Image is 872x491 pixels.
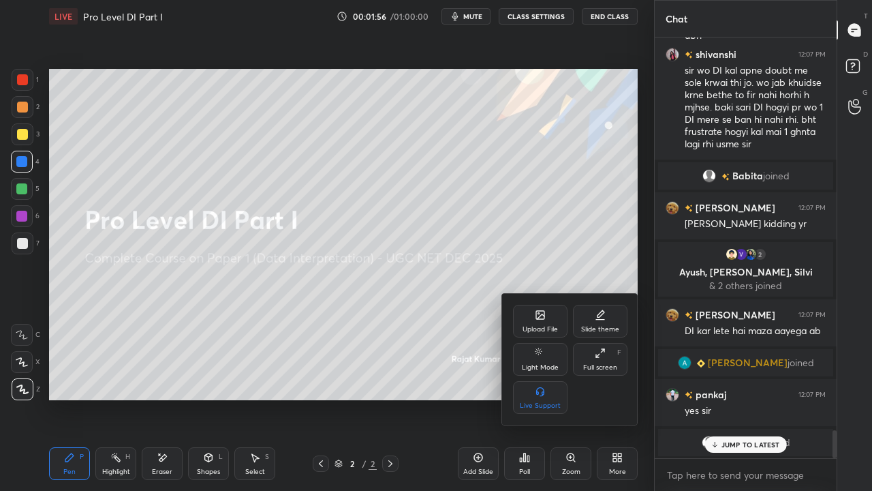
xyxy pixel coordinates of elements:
div: Full screen [583,364,617,371]
div: Light Mode [522,364,559,371]
div: Upload File [523,326,558,333]
div: F [617,349,621,356]
div: Live Support [520,402,561,409]
div: Slide theme [581,326,619,333]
